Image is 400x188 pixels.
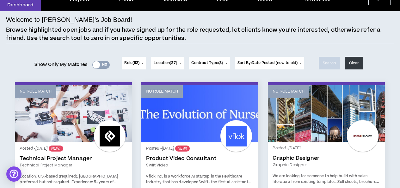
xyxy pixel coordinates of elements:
p: No Role Match [146,88,178,94]
a: No Role Match [268,85,385,142]
span: U.S.-based (required); [GEOGRAPHIC_DATA] preferred but not required. [20,174,118,185]
a: Technical Project Manager [20,155,127,162]
button: Location(27) [151,57,183,69]
sup: NEW! [49,146,63,152]
h4: Welcome to [PERSON_NAME]’s Job Board! [6,15,132,24]
span: Sort By: Date Posted (new to old) [237,60,298,66]
a: Swift [199,179,208,185]
p: Posted - [DATE] [273,146,380,151]
a: Technical Project Manager [20,162,127,168]
span: 27 [171,60,175,66]
span: 3 [219,60,222,66]
span: 62 [134,60,138,66]
button: Search [319,57,340,69]
span: Role ( ) [124,60,139,66]
span: Contract Type ( ) [191,60,223,66]
a: No Role Match [141,85,258,142]
sup: NEW! [175,146,189,152]
span: Experience: [71,179,93,185]
span: Location ( ) [154,60,177,66]
p: No Role Match [273,88,305,94]
button: Clear [345,57,363,69]
a: Product Video Consultant [146,155,254,162]
div: Open Intercom Messenger [6,166,22,182]
button: Sort By:Date Posted (new to old) [235,57,305,69]
span: vflok Inc. is a Workforce AI startup in the Healthcare industry that has developed [146,174,242,185]
span: Location: [20,174,37,179]
a: Graphic Designer [273,155,380,161]
p: Posted - [DATE] [146,146,254,152]
p: Dashboard [7,2,34,8]
a: Swift video [146,162,254,168]
button: Role(62) [122,57,146,69]
button: Contract Type(3) [189,57,230,69]
a: No Role Match [15,85,132,142]
span: Show Only My Matches [34,60,88,69]
p: No Role Match [20,88,52,94]
a: Graphic Designer [273,162,380,168]
p: Browse highlighted open jobs and if you have signed up for the role requested, let clients know y... [6,26,394,42]
p: Posted - [DATE] [20,146,127,152]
